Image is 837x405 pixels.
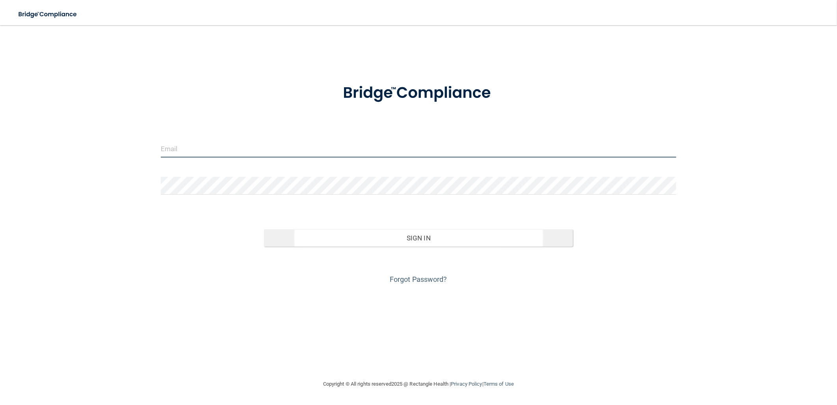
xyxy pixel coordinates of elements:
[161,140,676,157] input: Email
[12,6,84,22] img: bridge_compliance_login_screen.278c3ca4.svg
[275,371,562,397] div: Copyright © All rights reserved 2025 @ Rectangle Health | |
[451,381,482,387] a: Privacy Policy
[484,381,514,387] a: Terms of Use
[264,229,573,247] button: Sign In
[327,73,510,114] img: bridge_compliance_login_screen.278c3ca4.svg
[390,275,447,283] a: Forgot Password?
